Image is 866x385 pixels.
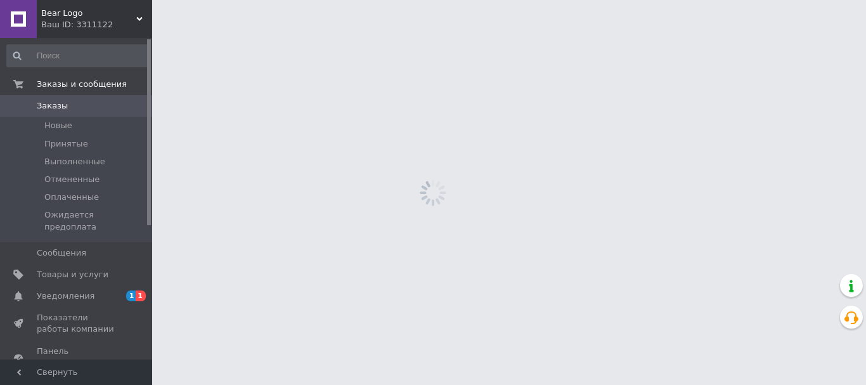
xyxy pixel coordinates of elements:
span: Отмененные [44,174,100,185]
span: 1 [126,290,136,301]
span: 1 [136,290,146,301]
span: Оплаченные [44,192,99,203]
input: Поиск [6,44,150,67]
span: Панель управления [37,346,117,369]
span: Сообщения [37,247,86,259]
div: Ваш ID: 3311122 [41,19,152,30]
span: Товары и услуги [37,269,108,280]
span: Уведомления [37,290,94,302]
span: Новые [44,120,72,131]
span: Принятые [44,138,88,150]
span: Заказы и сообщения [37,79,127,90]
span: Ожидается предоплата [44,209,148,232]
span: Заказы [37,100,68,112]
span: Показатели работы компании [37,312,117,335]
span: Выполненные [44,156,105,167]
span: Bear Logo [41,8,136,19]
